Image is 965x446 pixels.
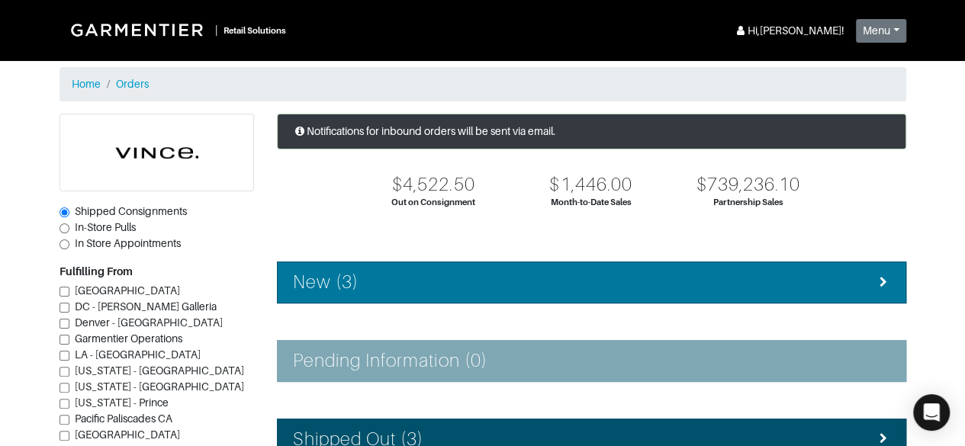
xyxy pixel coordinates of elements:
span: Shipped Consignments [75,205,187,217]
img: cyAkLTq7csKWtL9WARqkkVaF.png [60,114,253,191]
span: Denver - [GEOGRAPHIC_DATA] [75,316,223,329]
span: Pacific Paliscades CA [75,412,172,425]
span: [US_STATE] - [GEOGRAPHIC_DATA] [75,364,244,377]
div: Hi, [PERSON_NAME] ! [734,23,844,39]
input: Garmentier Operations [60,335,69,345]
div: Open Intercom Messenger [913,394,950,431]
div: Notifications for inbound orders will be sent via email. [277,114,906,149]
span: [US_STATE] - Prince [75,396,169,409]
div: Out on Consignment [391,196,475,209]
input: Pacific Paliscades CA [60,415,69,425]
div: Month-to-Date Sales [551,196,632,209]
img: Garmentier [63,15,215,44]
button: Menu [856,19,906,43]
small: Retail Solutions [224,26,286,35]
input: [US_STATE] - Prince [60,399,69,409]
div: $1,446.00 [549,174,632,196]
div: $739,236.10 [696,174,800,196]
span: [US_STATE] - [GEOGRAPHIC_DATA] [75,380,244,393]
span: In-Store Pulls [75,221,136,233]
input: In-Store Pulls [60,223,69,233]
div: $4,522.50 [392,174,474,196]
a: |Retail Solutions [60,12,292,47]
input: In Store Appointments [60,239,69,249]
label: Fulfilling From [60,264,133,280]
span: [GEOGRAPHIC_DATA] [75,428,180,441]
input: [US_STATE] - [GEOGRAPHIC_DATA] [60,367,69,377]
a: Orders [116,78,149,90]
input: Denver - [GEOGRAPHIC_DATA] [60,319,69,329]
div: Partnership Sales [713,196,783,209]
input: Shipped Consignments [60,207,69,217]
nav: breadcrumb [60,67,906,101]
span: DC - [PERSON_NAME] Galleria [75,300,217,313]
div: | [215,22,217,38]
span: Garmentier Operations [75,332,182,345]
input: [GEOGRAPHIC_DATA] [60,431,69,441]
a: Home [72,78,101,90]
input: [US_STATE] - [GEOGRAPHIC_DATA] [60,383,69,393]
h4: Pending Information (0) [293,350,487,372]
input: DC - [PERSON_NAME] Galleria [60,303,69,313]
span: In Store Appointments [75,237,181,249]
span: [GEOGRAPHIC_DATA] [75,284,180,297]
input: LA - [GEOGRAPHIC_DATA] [60,351,69,361]
h4: New (3) [293,271,359,294]
input: [GEOGRAPHIC_DATA] [60,287,69,297]
span: LA - [GEOGRAPHIC_DATA] [75,348,201,361]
